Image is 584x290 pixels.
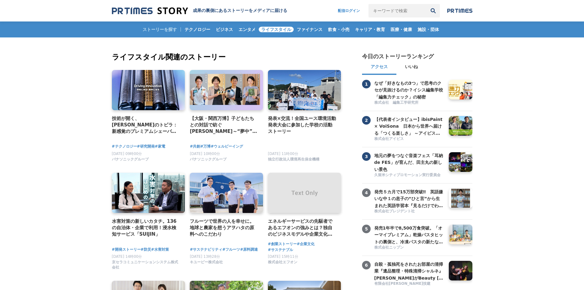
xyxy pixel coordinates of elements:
[259,27,294,32] span: ライフスタイル
[353,27,387,32] span: キャリア・教育
[362,116,371,125] span: 2
[190,159,227,163] a: パナソニックグループ
[374,100,418,105] span: 株式会社 編集工学研究所
[222,247,240,253] a: #フルーツ
[268,152,298,156] span: [DATE] 11時00分
[353,21,387,37] a: キャリア・教育
[137,144,155,149] a: #研究開発
[236,21,258,37] a: エンタメ
[190,261,223,266] a: キユーピー株式会社
[112,7,188,15] img: 成果の裏側にあるストーリーをメディアに届ける
[268,247,293,253] a: #サステナブル
[294,21,325,37] a: ファイナンス
[374,225,444,244] a: 発売1年半で8,500万食突破。「オーマイプレミアム」乾燥パスタヒットの裏側と、冷凍パスタの新たな挑戦。徹底的な消費者起点で「おいしさ」を追求するニップンの歩み
[151,247,169,253] span: #水害対策
[374,152,444,172] a: 地元の夢をつなぐ音楽フェス「耳納 de FES」が育んだ、田主丸の新しい景色
[112,267,180,271] a: 京セラコミュニケーションシステム株式会社
[415,21,441,37] a: 施設・団体
[362,261,371,269] span: 6
[426,4,440,17] button: 検索
[213,21,235,37] a: ビジネス
[268,159,319,163] a: 独立行政法人環境再生保全機構
[190,152,220,156] span: [DATE] 10時00分
[297,241,315,247] a: #企業文化
[362,188,371,197] span: 4
[326,27,352,32] span: 飲食・小売
[374,116,444,136] a: 【代表者インタビュー】ibisPaint × VoiSona 日本から世界へ届ける「つくる楽しさ」 ～アイビスがテクノスピーチと挑戦する、新しい創作文化の形成～
[374,281,431,286] span: 有限会社[PERSON_NAME]技建
[112,247,141,253] a: #開発ストーリー
[190,218,258,238] a: フルーツで世界の人を幸せに。地球と農家を想うアヲハタの原料へのこだわり
[374,225,444,245] h3: 発売1年半で8,500万食突破。「オーマイプレミアム」乾燥パスタヒットの裏側と、冷凍パスタの新たな挑戦。徹底的な消費者起点で「おいしさ」を追求するニップンの歩み
[268,115,336,135] a: 発表×交流！全国ユース環境活動発表大会に参加した学校の活動ストーリー
[112,254,142,259] span: [DATE] 14時00分
[374,209,444,215] a: 株式会社プレジデント社
[447,8,472,13] a: prtimes
[362,225,371,233] span: 5
[362,80,371,88] span: 1
[374,136,404,141] span: 株式会社アイビス
[362,60,396,75] button: アクセス
[190,260,223,265] span: キユーピー株式会社
[362,53,434,60] h2: 今日のストーリーランキング
[374,80,444,99] a: なぜ「好きなもの3つ」で思考のクセが見抜けるのか？イシス編集学校「編集力チェック」の秘密
[112,152,142,156] span: [DATE] 09時00分
[374,172,441,178] span: 久留米シティプロモーション実行委員会
[268,157,319,162] span: 独立行政法人環境再生保全機構
[388,21,414,37] a: 医療・健康
[190,247,222,253] a: #サステナビリティ
[240,247,258,253] a: #原料調達
[374,209,415,214] span: 株式会社プレジデント社
[190,157,227,162] span: パナソニックグループ
[112,7,287,15] a: 成果の裏側にあるストーリーをメディアに届ける 成果の裏側にあるストーリーをメディアに届ける
[200,144,211,149] span: #万博
[374,261,444,281] h3: 自殺・孤独死をされたお部屋の清掃業『遺品整理・特殊清掃シャルネ』[PERSON_NAME]がBeauty [GEOGRAPHIC_DATA][PERSON_NAME][GEOGRAPHIC_DA...
[112,218,180,238] a: 水害対策の新しいカタチ。136の自治体・企業で利用！浸水検知サービス「SUIJIN」
[294,27,325,32] span: ファイナンス
[141,247,151,253] a: #防災
[213,27,235,32] span: ビジネス
[374,261,444,280] a: 自殺・孤独死をされたお部屋の清掃業『遺品整理・特殊清掃シャルネ』[PERSON_NAME]がBeauty [GEOGRAPHIC_DATA][PERSON_NAME][GEOGRAPHIC_DA...
[112,159,149,163] a: パナソニックグループ
[190,144,200,149] a: #共創
[190,254,220,259] span: [DATE] 13時28分
[374,245,444,251] a: 株式会社ニップン
[190,115,258,135] a: 【大阪・関西万博】子どもたちとの対話で紡ぐ[PERSON_NAME]～“夢中”の力を育む「Unlock FRプログラム」
[268,260,297,265] span: 株式会社エフオン
[332,4,366,17] a: 配信ログイン
[259,21,294,37] a: ライフスタイル
[112,115,180,135] a: 技術が開く、[PERSON_NAME]のトビラ：新感覚のプレミアムシェーバー「ラムダッシュ パームイン」
[374,136,444,142] a: 株式会社アイビス
[268,241,297,247] a: #創業ストーリー
[374,245,404,250] span: 株式会社ニップン
[112,52,342,63] h2: ライフスタイル関連のストーリー
[326,21,352,37] a: 飲食・小売
[374,152,444,173] h3: 地元の夢をつなぐ音楽フェス「耳納 de FES」が育んだ、田主丸の新しい景色
[374,188,444,208] a: 発売５カ月で15万部突破‼ 英語嫌いな中１の息子の“ひと言”から生まれた英語学習本『見るだけでわかる‼ 英語ピクト図鑑』異例ヒットの要因
[396,60,426,75] button: いいね
[368,4,426,17] input: キーワードで検索
[211,144,243,149] a: #ウェルビーイング
[362,152,371,161] span: 3
[268,261,297,266] a: 株式会社エフオン
[374,116,444,137] h3: 【代表者インタビュー】ibisPaint × VoiSona 日本から世界へ届ける「つくる楽しさ」 ～アイビスがテクノスピーチと挑戦する、新しい創作文化の形成～
[388,27,414,32] span: 医療・健康
[268,218,336,238] a: エネルギーサービスの先駆者であるエフオンの強みとは？独自のビジネスモデルや企業文化に迫る
[268,254,298,259] span: [DATE] 15時11分
[112,260,180,270] span: 京セラコミュニケーションシステム株式会社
